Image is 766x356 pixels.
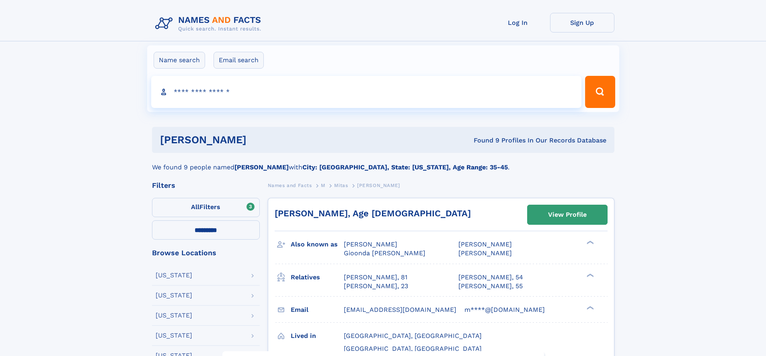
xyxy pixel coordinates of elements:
[357,183,400,188] span: [PERSON_NAME]
[214,52,264,69] label: Email search
[585,305,594,310] div: ❯
[528,205,607,224] a: View Profile
[344,249,425,257] span: Gioonda [PERSON_NAME]
[334,180,348,190] a: Mitas
[344,282,408,291] a: [PERSON_NAME], 23
[160,135,360,145] h1: [PERSON_NAME]
[585,76,615,108] button: Search Button
[302,163,508,171] b: City: [GEOGRAPHIC_DATA], State: [US_STATE], Age Range: 35-45
[458,273,523,282] a: [PERSON_NAME], 54
[291,303,344,317] h3: Email
[151,76,582,108] input: search input
[550,13,614,33] a: Sign Up
[344,306,456,313] span: [EMAIL_ADDRESS][DOMAIN_NAME]
[156,312,192,319] div: [US_STATE]
[585,273,594,278] div: ❯
[321,180,325,190] a: M
[548,205,587,224] div: View Profile
[344,240,397,248] span: [PERSON_NAME]
[458,240,512,248] span: [PERSON_NAME]
[585,240,594,245] div: ❯
[486,13,550,33] a: Log In
[275,208,471,218] a: [PERSON_NAME], Age [DEMOGRAPHIC_DATA]
[152,153,614,172] div: We found 9 people named with .
[360,136,606,145] div: Found 9 Profiles In Our Records Database
[152,198,260,217] label: Filters
[321,183,325,188] span: M
[291,271,344,284] h3: Relatives
[334,183,348,188] span: Mitas
[156,272,192,279] div: [US_STATE]
[154,52,205,69] label: Name search
[344,345,482,352] span: [GEOGRAPHIC_DATA], [GEOGRAPHIC_DATA]
[156,332,192,339] div: [US_STATE]
[291,329,344,343] h3: Lived in
[156,292,192,299] div: [US_STATE]
[344,332,482,340] span: [GEOGRAPHIC_DATA], [GEOGRAPHIC_DATA]
[152,182,260,189] div: Filters
[152,249,260,256] div: Browse Locations
[344,273,407,282] a: [PERSON_NAME], 81
[268,180,312,190] a: Names and Facts
[191,203,199,211] span: All
[291,238,344,251] h3: Also known as
[152,13,268,35] img: Logo Names and Facts
[458,282,523,291] a: [PERSON_NAME], 55
[458,249,512,257] span: [PERSON_NAME]
[234,163,289,171] b: [PERSON_NAME]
